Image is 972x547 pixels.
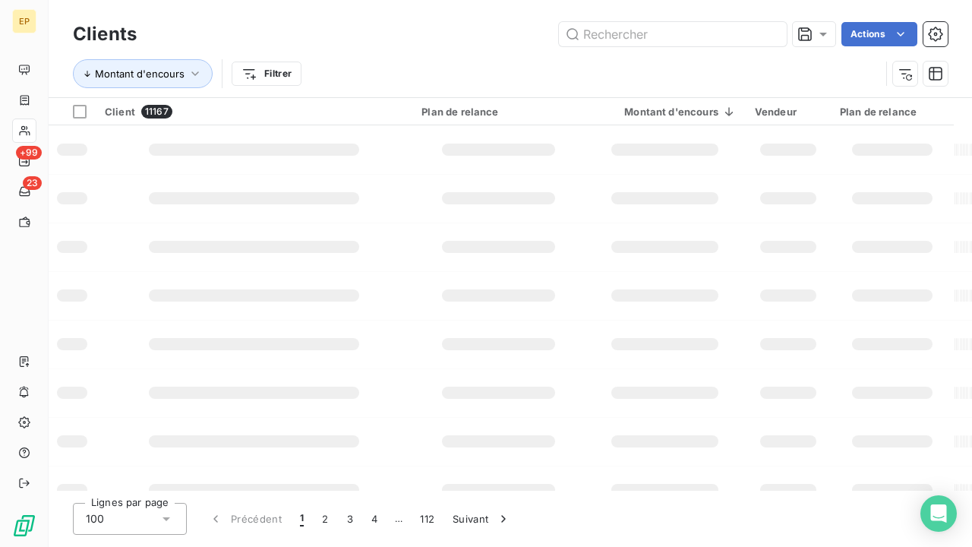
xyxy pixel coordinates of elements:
[362,503,387,535] button: 4
[95,68,185,80] span: Montant d'encours
[73,21,137,48] h3: Clients
[86,511,104,526] span: 100
[387,507,411,531] span: …
[593,106,737,118] div: Montant d'encours
[755,106,822,118] div: Vendeur
[840,106,945,118] div: Plan de relance
[141,105,172,119] span: 11167
[12,514,36,538] img: Logo LeanPay
[920,495,957,532] div: Open Intercom Messenger
[411,503,443,535] button: 112
[23,176,42,190] span: 23
[73,59,213,88] button: Montant d'encours
[199,503,291,535] button: Précédent
[841,22,917,46] button: Actions
[16,146,42,160] span: +99
[291,503,313,535] button: 1
[559,22,787,46] input: Rechercher
[232,62,301,86] button: Filtrer
[300,511,304,526] span: 1
[421,106,575,118] div: Plan de relance
[313,503,337,535] button: 2
[12,9,36,33] div: EP
[105,106,135,118] span: Client
[443,503,520,535] button: Suivant
[338,503,362,535] button: 3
